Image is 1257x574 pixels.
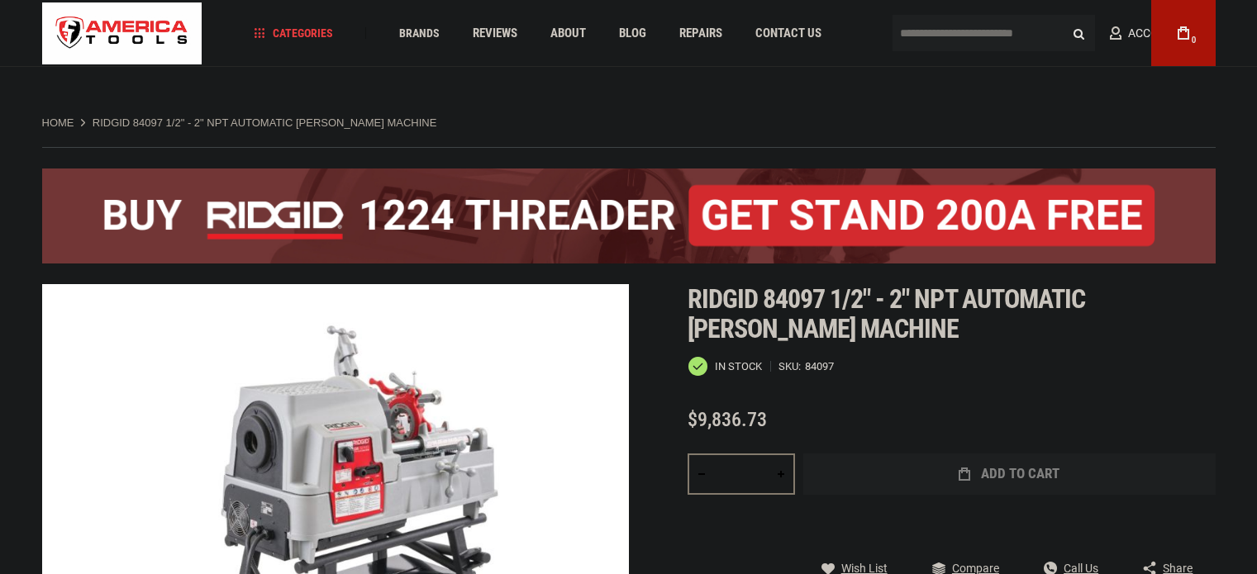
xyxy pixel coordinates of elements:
a: Categories [246,22,340,45]
a: Home [42,116,74,130]
span: In stock [715,361,762,372]
span: 0 [1192,36,1197,45]
a: About [543,22,593,45]
span: Call Us [1064,562,1098,574]
span: Repairs [679,27,722,40]
a: Repairs [672,22,730,45]
a: Reviews [465,22,525,45]
span: Share [1163,562,1193,574]
strong: SKU [778,361,805,372]
button: Search [1064,17,1095,49]
a: store logo [42,2,202,64]
a: Blog [612,22,654,45]
div: Availability [688,356,762,377]
span: Reviews [473,27,517,40]
span: Brands [399,27,440,39]
span: $9,836.73 [688,408,767,431]
a: Contact Us [748,22,829,45]
span: Wish List [841,562,888,574]
span: Contact Us [755,27,821,40]
span: About [550,27,586,40]
span: Categories [254,27,333,39]
span: Blog [619,27,646,40]
img: BOGO: Buy the RIDGID® 1224 Threader (26092), get the 92467 200A Stand FREE! [42,168,1216,263]
a: Brands [392,22,447,45]
strong: RIDGID 84097 1/2" - 2" NPT AUTOMATIC [PERSON_NAME] MACHINE [93,116,437,129]
img: America Tools [42,2,202,64]
span: Compare [952,562,999,574]
span: Ridgid 84097 1/2" - 2" npt automatic [PERSON_NAME] machine [688,283,1085,344]
div: 84097 [805,361,834,372]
